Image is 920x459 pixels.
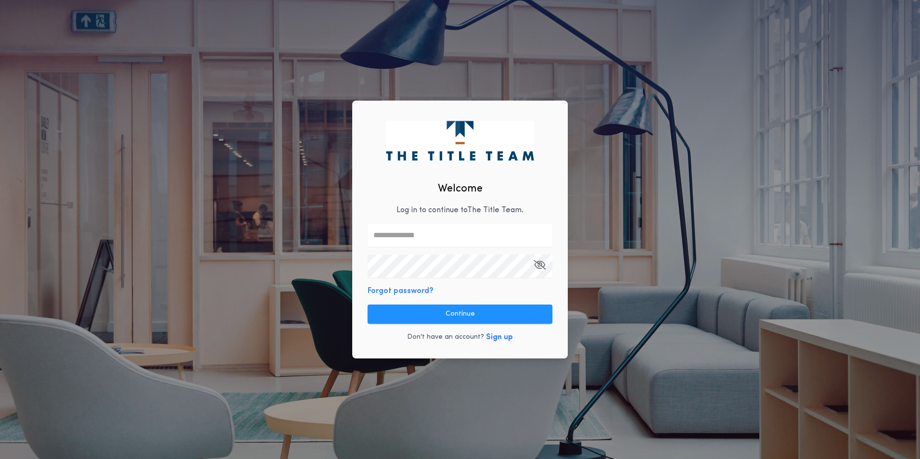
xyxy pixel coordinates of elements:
[407,332,484,342] p: Don't have an account?
[368,305,552,324] button: Continue
[486,331,513,343] button: Sign up
[386,121,534,160] img: logo
[396,204,524,216] p: Log in to continue to The Title Team .
[368,285,434,297] button: Forgot password?
[438,181,483,197] h2: Welcome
